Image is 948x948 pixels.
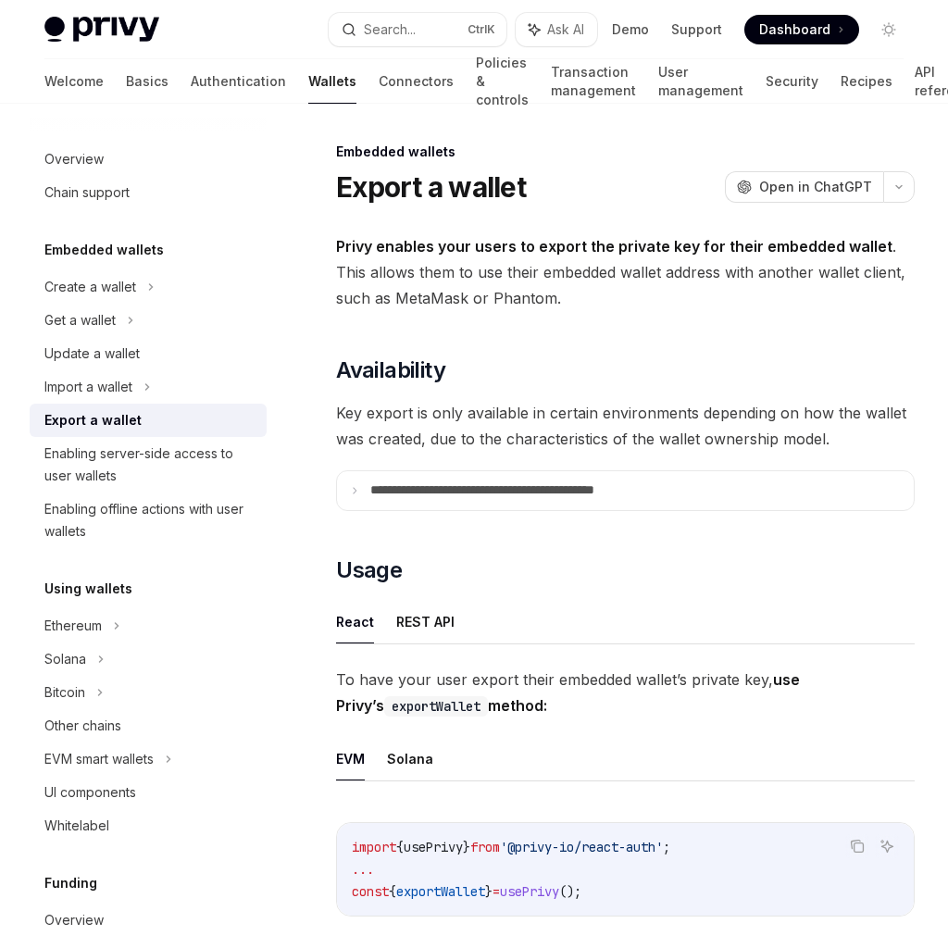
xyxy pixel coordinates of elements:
button: Toggle dark mode [874,15,904,44]
span: import [352,839,396,855]
span: Ctrl K [468,22,495,37]
div: Chain support [44,181,130,204]
span: Key export is only available in certain environments depending on how the wallet was created, due... [336,400,915,452]
div: Search... [364,19,416,41]
span: '@privy-io/react-auth' [500,839,663,855]
h1: Export a wallet [336,170,526,204]
h5: Using wallets [44,578,132,600]
span: exportWallet [396,883,485,900]
div: Create a wallet [44,276,136,298]
div: Import a wallet [44,376,132,398]
a: Security [766,59,818,104]
span: } [485,883,493,900]
div: Update a wallet [44,343,140,365]
button: Ask AI [516,13,597,46]
button: Open in ChatGPT [725,171,883,203]
button: Ask AI [875,834,899,858]
span: Ask AI [547,20,584,39]
span: const [352,883,389,900]
a: Dashboard [744,15,859,44]
div: Enabling server-side access to user wallets [44,443,256,487]
div: Bitcoin [44,681,85,704]
div: Ethereum [44,615,102,637]
a: Authentication [191,59,286,104]
span: } [463,839,470,855]
a: Whitelabel [30,809,267,842]
h5: Funding [44,872,97,894]
a: Update a wallet [30,337,267,370]
a: Overview [30,904,267,937]
h5: Embedded wallets [44,239,164,261]
span: Availability [336,355,445,385]
div: Export a wallet [44,409,142,431]
a: Export a wallet [30,404,267,437]
span: Open in ChatGPT [759,178,872,196]
a: Other chains [30,709,267,742]
span: usePrivy [404,839,463,855]
button: Solana [387,737,433,780]
a: Chain support [30,176,267,209]
span: = [493,883,500,900]
div: Overview [44,148,104,170]
button: Search...CtrlK [329,13,507,46]
strong: Privy enables your users to export the private key for their embedded wallet [336,237,892,256]
span: { [396,839,404,855]
span: Dashboard [759,20,830,39]
a: Wallets [308,59,356,104]
button: EVM [336,737,365,780]
span: (); [559,883,581,900]
div: UI components [44,781,136,804]
a: Enabling offline actions with user wallets [30,493,267,548]
button: REST API [396,600,455,643]
div: EVM smart wallets [44,748,154,770]
a: Transaction management [551,59,636,104]
span: from [470,839,500,855]
a: Basics [126,59,168,104]
a: Connectors [379,59,454,104]
div: Embedded wallets [336,143,915,161]
img: light logo [44,17,159,43]
span: { [389,883,396,900]
span: ; [663,839,670,855]
code: exportWallet [384,696,488,717]
a: Welcome [44,59,104,104]
a: UI components [30,776,267,809]
span: usePrivy [500,883,559,900]
div: Get a wallet [44,309,116,331]
div: Solana [44,648,86,670]
span: Usage [336,555,402,585]
button: React [336,600,374,643]
span: To have your user export their embedded wallet’s private key, [336,667,915,718]
a: Overview [30,143,267,176]
a: Recipes [841,59,892,104]
span: ... [352,861,374,878]
button: Copy the contents from the code block [845,834,869,858]
div: Overview [44,909,104,931]
a: User management [658,59,743,104]
a: Policies & controls [476,59,529,104]
a: Enabling server-side access to user wallets [30,437,267,493]
strong: use Privy’s method: [336,670,800,715]
span: . This allows them to use their embedded wallet address with another wallet client, such as MetaM... [336,233,915,311]
a: Demo [612,20,649,39]
a: Support [671,20,722,39]
div: Whitelabel [44,815,109,837]
div: Enabling offline actions with user wallets [44,498,256,543]
div: Other chains [44,715,121,737]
